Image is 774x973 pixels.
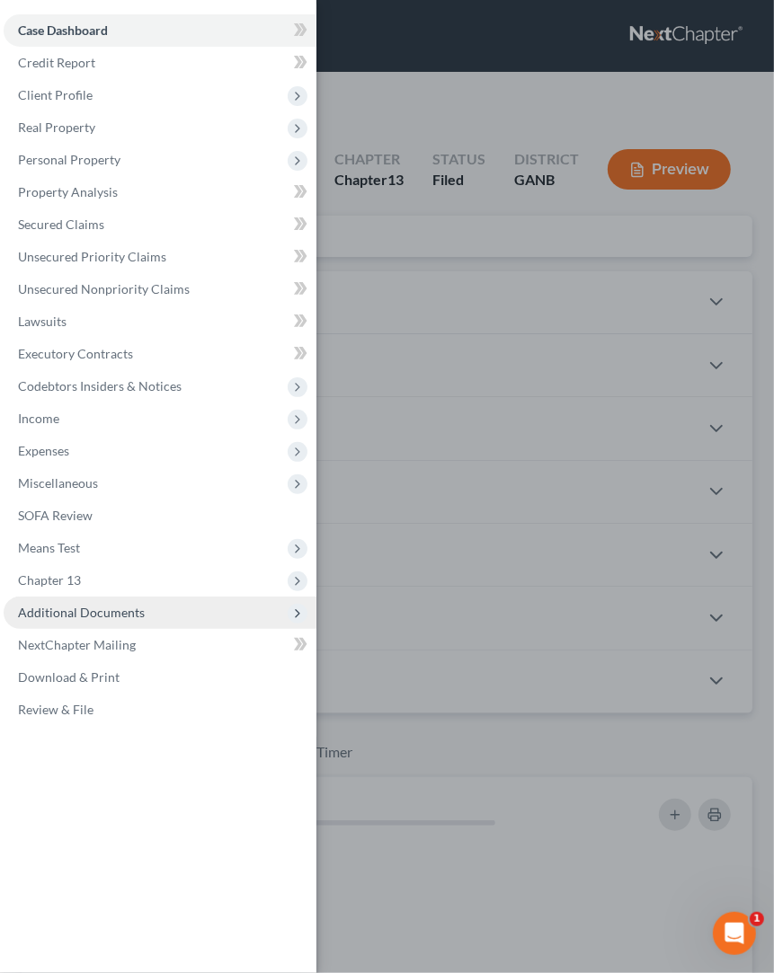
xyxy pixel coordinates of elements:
[18,702,93,717] span: Review & File
[18,55,95,70] span: Credit Report
[18,314,67,329] span: Lawsuits
[4,500,316,532] a: SOFA Review
[18,378,182,394] span: Codebtors Insiders & Notices
[4,305,316,338] a: Lawsuits
[18,508,93,523] span: SOFA Review
[18,119,95,135] span: Real Property
[18,443,69,458] span: Expenses
[18,637,136,652] span: NextChapter Mailing
[18,184,118,199] span: Property Analysis
[18,22,108,38] span: Case Dashboard
[18,87,93,102] span: Client Profile
[18,346,133,361] span: Executory Contracts
[4,694,316,726] a: Review & File
[18,540,80,555] span: Means Test
[4,241,316,273] a: Unsecured Priority Claims
[18,475,98,491] span: Miscellaneous
[4,661,316,694] a: Download & Print
[4,14,316,47] a: Case Dashboard
[18,217,104,232] span: Secured Claims
[713,912,756,955] iframe: Intercom live chat
[18,572,81,588] span: Chapter 13
[4,629,316,661] a: NextChapter Mailing
[4,47,316,79] a: Credit Report
[4,176,316,208] a: Property Analysis
[18,669,120,685] span: Download & Print
[4,273,316,305] a: Unsecured Nonpriority Claims
[18,411,59,426] span: Income
[4,338,316,370] a: Executory Contracts
[18,281,190,296] span: Unsecured Nonpriority Claims
[18,249,166,264] span: Unsecured Priority Claims
[18,605,145,620] span: Additional Documents
[750,912,764,926] span: 1
[4,208,316,241] a: Secured Claims
[18,152,120,167] span: Personal Property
